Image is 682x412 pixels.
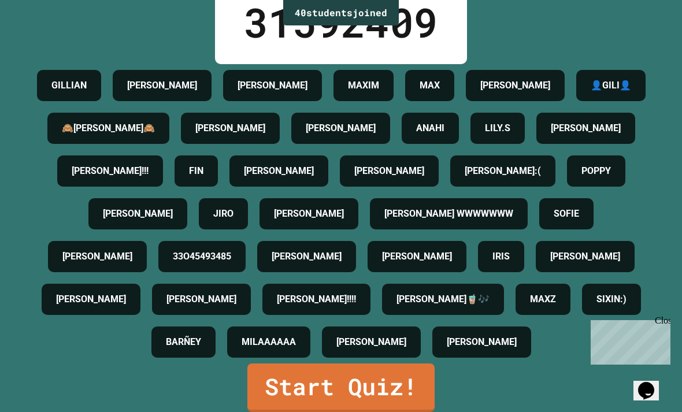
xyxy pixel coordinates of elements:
h4: [PERSON_NAME] [480,79,550,92]
h4: [PERSON_NAME] [103,207,173,221]
iframe: chat widget [633,366,670,400]
h4: [PERSON_NAME] [336,335,406,349]
h4: [PERSON_NAME] [127,79,197,92]
h4: [PERSON_NAME] [550,250,620,263]
a: Start Quiz! [247,363,435,412]
h4: [PERSON_NAME] [551,121,621,135]
h4: 33O45493485 [173,250,231,263]
h4: LILY.S [485,121,510,135]
h4: [PERSON_NAME]!!! [72,164,149,178]
h4: POPPY [581,164,611,178]
h4: [PERSON_NAME] [62,250,132,263]
h4: 👤GILI👤 [591,79,631,92]
h4: [PERSON_NAME] [56,292,126,306]
h4: [PERSON_NAME] [166,292,236,306]
h4: 🙈[PERSON_NAME]🙈 [62,121,155,135]
div: Chat with us now!Close [5,5,80,73]
h4: SOFIE [554,207,579,221]
h4: JIRO [213,207,233,221]
h4: SIXIN:) [596,292,627,306]
h4: [PERSON_NAME] [274,207,344,221]
h4: BARÑEY [166,335,201,349]
h4: MAXIM [348,79,379,92]
h4: [PERSON_NAME] [238,79,307,92]
h4: [PERSON_NAME] [195,121,265,135]
h4: [PERSON_NAME]🧋🎶 [396,292,490,306]
h4: [PERSON_NAME] [354,164,424,178]
h4: MAXZ [530,292,556,306]
h4: [PERSON_NAME]:( [465,164,541,178]
h4: ANAHI [416,121,444,135]
h4: IRIS [492,250,510,263]
h4: [PERSON_NAME] [382,250,452,263]
h4: [PERSON_NAME]!!!! [277,292,356,306]
h4: [PERSON_NAME] [447,335,517,349]
h4: [PERSON_NAME] WWWWWWW [384,207,513,221]
h4: MILAAAAAA [242,335,296,349]
h4: MAX [420,79,440,92]
h4: [PERSON_NAME] [272,250,342,263]
h4: [PERSON_NAME] [306,121,376,135]
h4: GILLIAN [51,79,87,92]
h4: FIN [189,164,203,178]
h4: [PERSON_NAME] [244,164,314,178]
iframe: chat widget [586,316,670,365]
